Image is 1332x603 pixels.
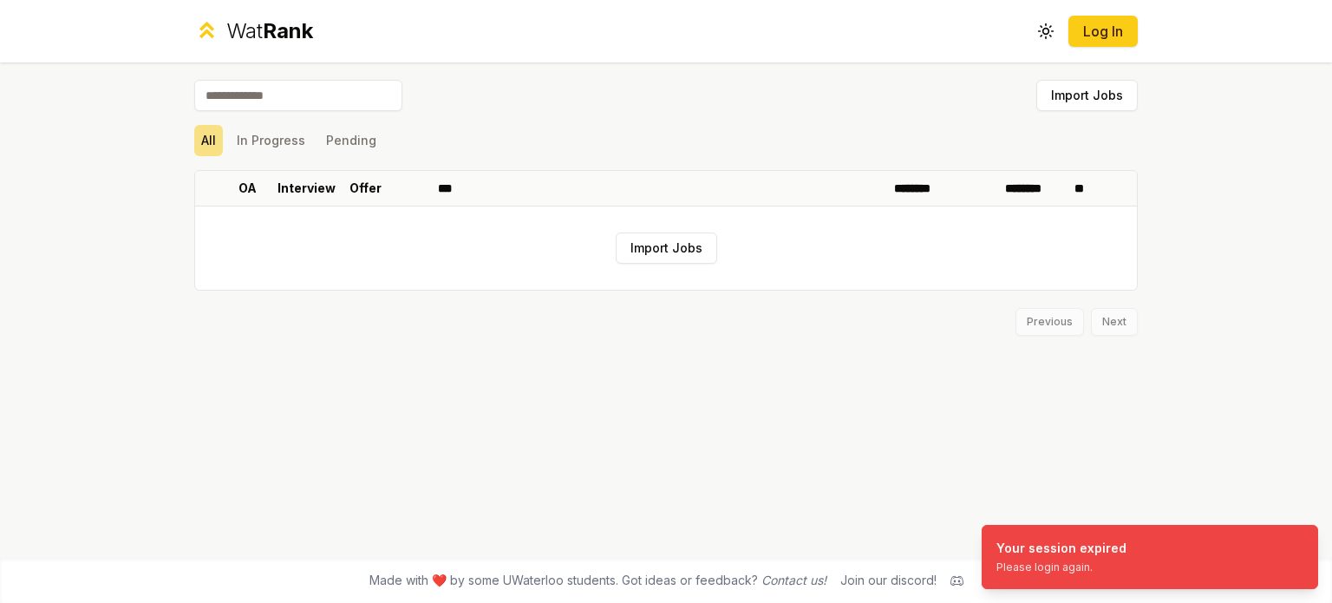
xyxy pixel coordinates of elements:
[319,125,383,156] button: Pending
[616,233,717,264] button: Import Jobs
[226,17,313,45] div: Wat
[840,572,937,589] div: Join our discord!
[194,125,223,156] button: All
[1036,80,1138,111] button: Import Jobs
[761,573,826,587] a: Contact us!
[1082,21,1124,42] a: Log In
[996,540,1126,557] div: Your session expired
[263,18,313,43] span: Rank
[996,560,1126,574] div: Please login again.
[1068,16,1138,47] button: Log In
[194,17,313,45] a: WatRank
[369,572,826,589] span: Made with ❤️ by some UWaterloo students. Got ideas or feedback?
[238,180,257,197] p: OA
[230,125,312,156] button: In Progress
[349,180,382,197] p: Offer
[277,180,336,197] p: Interview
